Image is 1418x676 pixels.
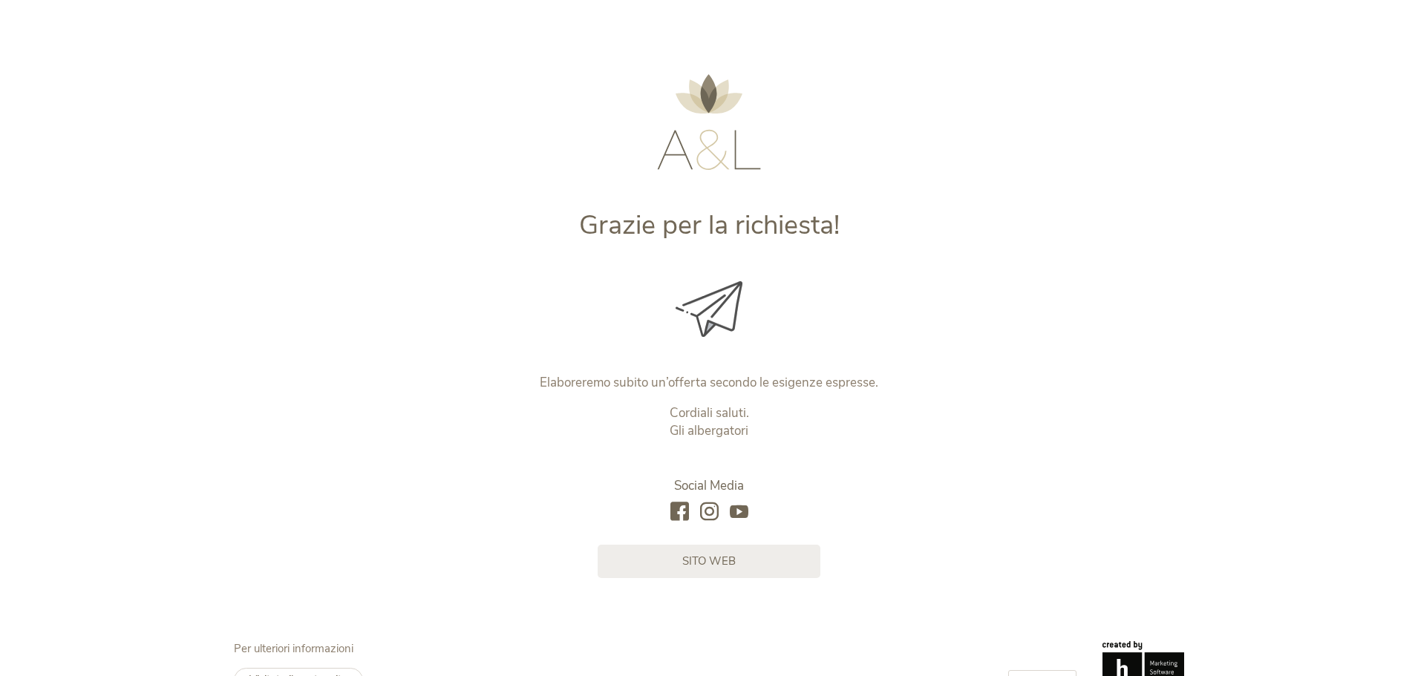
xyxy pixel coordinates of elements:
[730,502,748,522] a: youtube
[700,502,719,522] a: instagram
[676,281,742,337] img: Grazie per la richiesta!
[657,74,761,170] img: AMONTI & LUNARIS Wellnessresort
[399,374,1019,392] p: Elaboreremo subito un’offerta secondo le esigenze espresse.
[399,404,1019,440] p: Cordiali saluti. Gli albergatori
[598,545,820,578] a: sito web
[682,554,736,569] span: sito web
[674,477,744,494] span: Social Media
[670,502,689,522] a: facebook
[579,207,840,243] span: Grazie per la richiesta!
[234,641,353,656] span: Per ulteriori informazioni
